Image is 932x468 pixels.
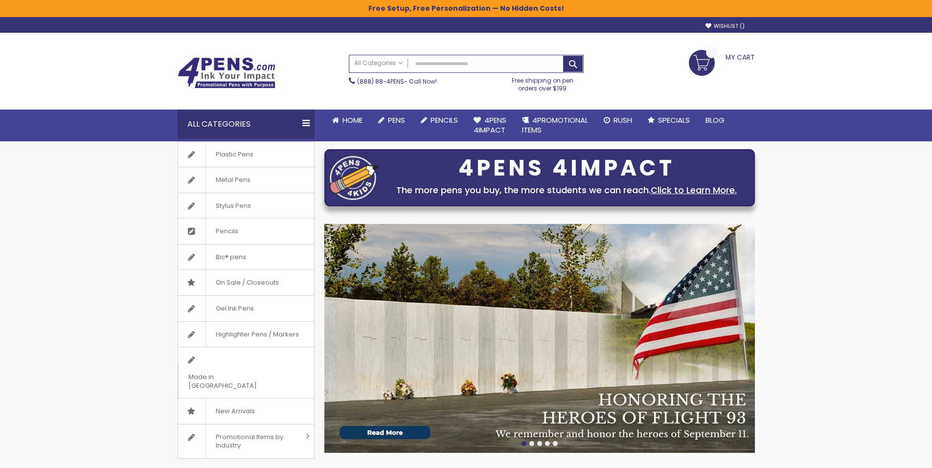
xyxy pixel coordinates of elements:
span: All Categories [354,59,403,67]
span: Metal Pens [205,167,260,193]
span: Plastic Pens [205,142,263,167]
a: (888) 88-4PENS [357,77,404,86]
div: Free shipping on pen orders over $199 [501,73,584,92]
a: All Categories [349,55,408,71]
span: Stylus Pens [205,193,261,219]
span: Highlighter Pens / Markers [205,322,309,347]
span: Gel Ink Pens [205,296,264,321]
a: Click to Learn More. [651,184,737,196]
div: All Categories [178,110,315,139]
span: Blog [705,115,725,125]
a: Rush [596,110,640,131]
span: - Call Now! [357,77,437,86]
a: Home [324,110,370,131]
a: Pencils [178,219,314,244]
div: The more pens you buy, the more students we can reach. [384,183,750,197]
img: four_pen_logo.png [330,156,379,200]
a: Made in [GEOGRAPHIC_DATA] [178,347,314,398]
div: 4PENS 4IMPACT [384,158,750,178]
span: Pencils [205,219,248,244]
a: Pens [370,110,413,131]
a: Stylus Pens [178,193,314,219]
img: 4Pens Custom Pens and Promotional Products [178,57,275,89]
span: Bic® pens [205,245,256,270]
a: New Arrivals [178,399,314,424]
a: Highlighter Pens / Markers [178,322,314,347]
span: Promotional Items by Industry [205,424,302,458]
span: 4PROMOTIONAL ITEMS [522,115,588,135]
a: Blog [698,110,732,131]
a: 4Pens4impact [466,110,514,141]
a: 4PROMOTIONALITEMS [514,110,596,141]
span: Pens [388,115,405,125]
span: On Sale / Closeouts [205,270,289,295]
span: Specials [658,115,690,125]
a: Plastic Pens [178,142,314,167]
img: /blog/post/patriot-day-reflection.html [324,224,755,453]
a: Pencils [413,110,466,131]
span: Rush [614,115,632,125]
span: Home [342,115,363,125]
span: Made in [GEOGRAPHIC_DATA] [178,364,290,398]
span: 4Pens 4impact [474,115,506,135]
a: Wishlist [705,22,745,30]
a: On Sale / Closeouts [178,270,314,295]
a: Specials [640,110,698,131]
a: Promotional Items by Industry [178,424,314,458]
span: Pencils [431,115,458,125]
span: New Arrivals [205,399,265,424]
a: Gel Ink Pens [178,296,314,321]
a: Bic® pens [178,245,314,270]
a: Metal Pens [178,167,314,193]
